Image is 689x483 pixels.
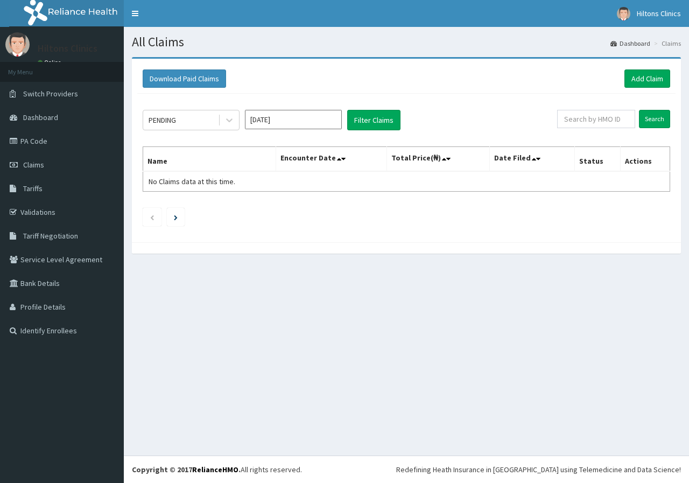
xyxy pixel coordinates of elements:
th: Name [143,147,276,172]
a: Add Claim [624,69,670,88]
span: Tariffs [23,184,43,193]
a: RelianceHMO [192,465,238,474]
span: Dashboard [23,113,58,122]
th: Actions [620,147,670,172]
footer: All rights reserved. [124,456,689,483]
th: Date Filed [489,147,574,172]
img: User Image [617,7,630,20]
input: Select Month and Year [245,110,342,129]
a: Online [38,59,64,66]
strong: Copyright © 2017 . [132,465,241,474]
th: Total Price(₦) [386,147,489,172]
a: Next page [174,212,178,222]
input: Search [639,110,670,128]
span: Hiltons Clinics [637,9,681,18]
div: PENDING [149,115,176,125]
th: Status [574,147,620,172]
button: Download Paid Claims [143,69,226,88]
button: Filter Claims [347,110,400,130]
th: Encounter Date [276,147,386,172]
span: Claims [23,160,44,170]
img: User Image [5,32,30,57]
p: Hiltons Clinics [38,44,97,53]
a: Previous page [150,212,154,222]
a: Dashboard [610,39,650,48]
span: Tariff Negotiation [23,231,78,241]
input: Search by HMO ID [557,110,635,128]
li: Claims [651,39,681,48]
span: No Claims data at this time. [149,177,235,186]
h1: All Claims [132,35,681,49]
div: Redefining Heath Insurance in [GEOGRAPHIC_DATA] using Telemedicine and Data Science! [396,464,681,475]
span: Switch Providers [23,89,78,99]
